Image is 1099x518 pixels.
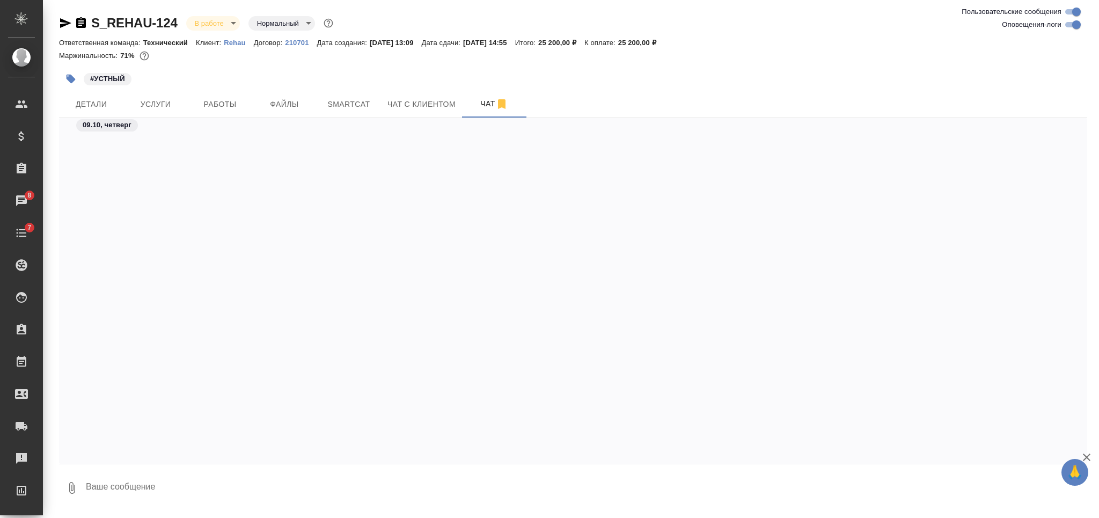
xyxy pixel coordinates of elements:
p: 25 200,00 ₽ [618,39,664,47]
button: 🙏 [1061,459,1088,486]
button: Доп статусы указывают на важность/срочность заказа [321,16,335,30]
p: Договор: [254,39,285,47]
div: В работе [248,16,315,31]
a: 7 [3,220,40,246]
p: 210701 [285,39,317,47]
button: Скопировать ссылку [75,17,87,30]
span: УСТНЫЙ [83,74,133,83]
p: [DATE] 13:09 [370,39,422,47]
span: Работы [194,98,246,111]
span: 7 [21,222,38,233]
p: 09.10, четверг [83,120,131,130]
span: Чат [468,97,520,111]
a: Rehau [224,38,253,47]
span: Файлы [259,98,310,111]
span: Детали [65,98,117,111]
p: Ответственная команда: [59,39,143,47]
p: Итого: [515,39,538,47]
button: Скопировать ссылку для ЯМессенджера [59,17,72,30]
span: 8 [21,190,38,201]
p: Rehau [224,39,253,47]
p: К оплате: [584,39,618,47]
p: [DATE] 14:55 [463,39,515,47]
p: Дата создания: [317,39,370,47]
p: 71% [120,52,137,60]
p: Клиент: [196,39,224,47]
p: Дата сдачи: [422,39,463,47]
button: В работе [192,19,227,28]
div: В работе [186,16,240,31]
p: 25 200,00 ₽ [538,39,584,47]
span: 🙏 [1066,461,1084,484]
button: Нормальный [254,19,302,28]
button: Добавить тэг [59,67,83,91]
span: Услуги [130,98,181,111]
a: 210701 [285,38,317,47]
p: #УСТНЫЙ [90,74,125,84]
span: Чат с клиентом [387,98,456,111]
a: S_REHAU-124 [91,16,178,30]
p: Маржинальность: [59,52,120,60]
p: Технический [143,39,196,47]
span: Smartcat [323,98,375,111]
span: Оповещения-логи [1002,19,1061,30]
span: Пользовательские сообщения [962,6,1061,17]
a: 8 [3,187,40,214]
button: 6000.00 RUB; [137,49,151,63]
